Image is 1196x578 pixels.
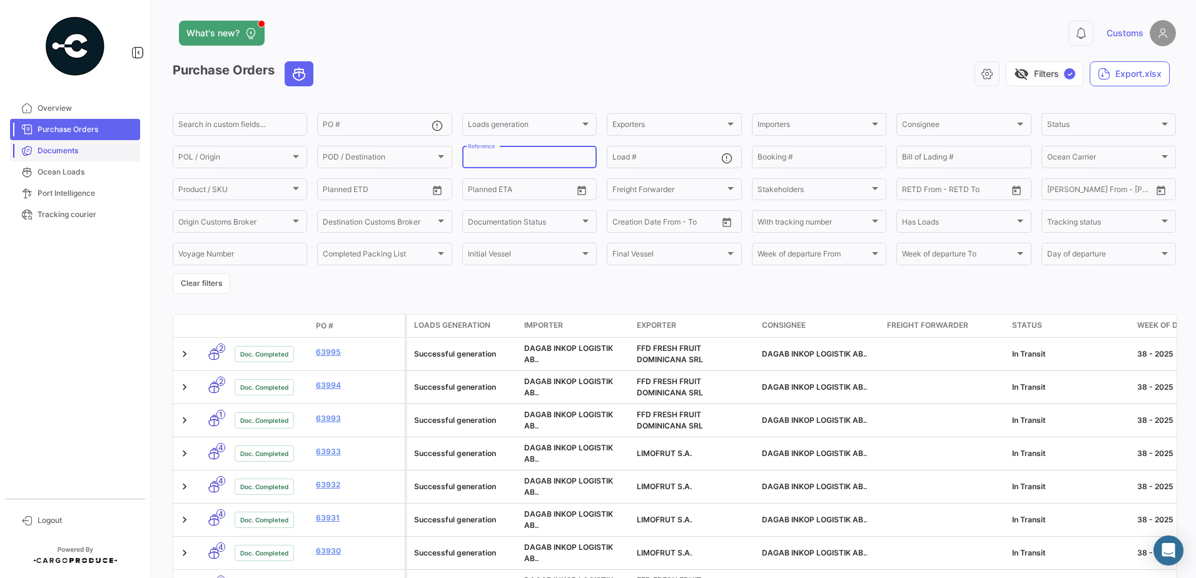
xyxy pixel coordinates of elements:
span: Initial Vessel [468,251,580,260]
a: Expand/Collapse Row [178,447,191,460]
span: Port Intelligence [38,188,135,199]
datatable-header-cell: Loads generation [407,315,519,337]
span: Loads generation [414,320,490,331]
span: Exporters [612,122,724,131]
span: DAGAB INKOP LOGISTIK AB.. [762,415,867,425]
div: Successful generation [414,448,514,459]
input: From [612,219,630,228]
a: Ocean Loads [10,161,140,183]
span: Freight Forwarder [887,320,968,331]
span: Doc. Completed [240,548,288,558]
span: Doc. Completed [240,482,288,492]
a: Expand/Collapse Row [178,348,191,360]
datatable-header-cell: PO # [311,315,405,337]
button: Open calendar [1007,181,1026,200]
div: Successful generation [414,415,514,426]
span: POL / Origin [178,155,290,163]
span: Origin Customs Broker [178,219,290,228]
span: Documents [38,145,135,156]
span: Doc. Completed [240,382,288,392]
a: 63931 [316,512,400,524]
span: Ocean Loads [38,166,135,178]
span: Week of departure From [758,251,869,260]
span: Doc. Completed [240,449,288,459]
span: DAGAB INKOP LOGISTIK AB.. [762,349,867,358]
div: In Transit [1012,348,1127,360]
span: Completed Packing List [323,251,435,260]
img: placeholder-user.png [1150,20,1176,46]
span: POD / Destination [323,155,435,163]
span: DAGAB INKOP LOGISTIK AB.. [524,443,613,464]
img: powered-by.png [44,15,106,78]
div: In Transit [1012,382,1127,393]
span: 1 [216,410,225,419]
span: With tracking number [758,219,869,228]
span: LIMOFRUT S.A. [637,449,692,458]
div: In Transit [1012,448,1127,459]
button: Clear filters [173,273,230,294]
span: Tracking courier [38,209,135,220]
div: Successful generation [414,514,514,525]
span: Day of departure [1047,251,1159,260]
span: 4 [216,542,225,552]
input: To [349,187,399,196]
span: DAGAB INKOP LOGISTIK AB.. [524,377,613,397]
input: To [639,219,689,228]
span: Status [1047,122,1159,131]
span: Product / SKU [178,187,290,196]
div: Successful generation [414,547,514,559]
span: FFD FRESH FRUIT DOMINICANA SRL [637,343,703,364]
a: Expand/Collapse Row [178,414,191,427]
button: What's new? [179,21,265,46]
button: Open calendar [1152,181,1170,200]
span: Freight Forwarder [612,187,724,196]
div: Successful generation [414,481,514,492]
span: DAGAB INKOP LOGISTIK AB.. [762,548,867,557]
span: DAGAB INKOP LOGISTIK AB.. [524,509,613,530]
a: Expand/Collapse Row [178,547,191,559]
span: Exporter [637,320,676,331]
span: DAGAB INKOP LOGISTIK AB.. [524,476,613,497]
a: 63932 [316,479,400,490]
span: PO # [316,320,333,332]
span: LIMOFRUT S.A. [637,482,692,491]
span: Doc. Completed [240,515,288,525]
a: Port Intelligence [10,183,140,204]
a: 63933 [316,446,400,457]
span: DAGAB INKOP LOGISTIK AB.. [524,542,613,563]
span: visibility_off [1014,66,1029,81]
a: 63993 [316,413,400,424]
span: Destination Customs Broker [323,219,435,228]
input: To [494,187,544,196]
span: Consignee [762,320,806,331]
span: LIMOFRUT S.A. [637,515,692,524]
span: 2 [216,343,225,353]
h3: Purchase Orders [173,61,317,86]
button: Open calendar [572,181,591,200]
span: DAGAB INKOP LOGISTIK AB.. [762,449,867,458]
div: Successful generation [414,348,514,360]
div: In Transit [1012,514,1127,525]
a: Expand/Collapse Row [178,381,191,393]
span: DAGAB INKOP LOGISTIK AB.. [524,343,613,364]
datatable-header-cell: Status [1007,315,1132,337]
datatable-header-cell: Freight Forwarder [882,315,1007,337]
span: Ocean Carrier [1047,155,1159,163]
span: 4 [216,476,225,485]
div: In Transit [1012,415,1127,426]
input: To [928,187,978,196]
span: 4 [216,443,225,452]
datatable-header-cell: Exporter [632,315,757,337]
span: 2 [216,377,225,386]
div: Abrir Intercom Messenger [1153,535,1183,565]
span: Has Loads [902,219,1014,228]
datatable-header-cell: Consignee [757,315,882,337]
span: ✓ [1064,68,1075,79]
a: Expand/Collapse Row [178,514,191,526]
span: Consignee [902,122,1014,131]
span: Loads generation [468,122,580,131]
div: In Transit [1012,547,1127,559]
span: Doc. Completed [240,349,288,359]
span: LIMOFRUT S.A. [637,548,692,557]
datatable-header-cell: Transport mode [198,321,230,331]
